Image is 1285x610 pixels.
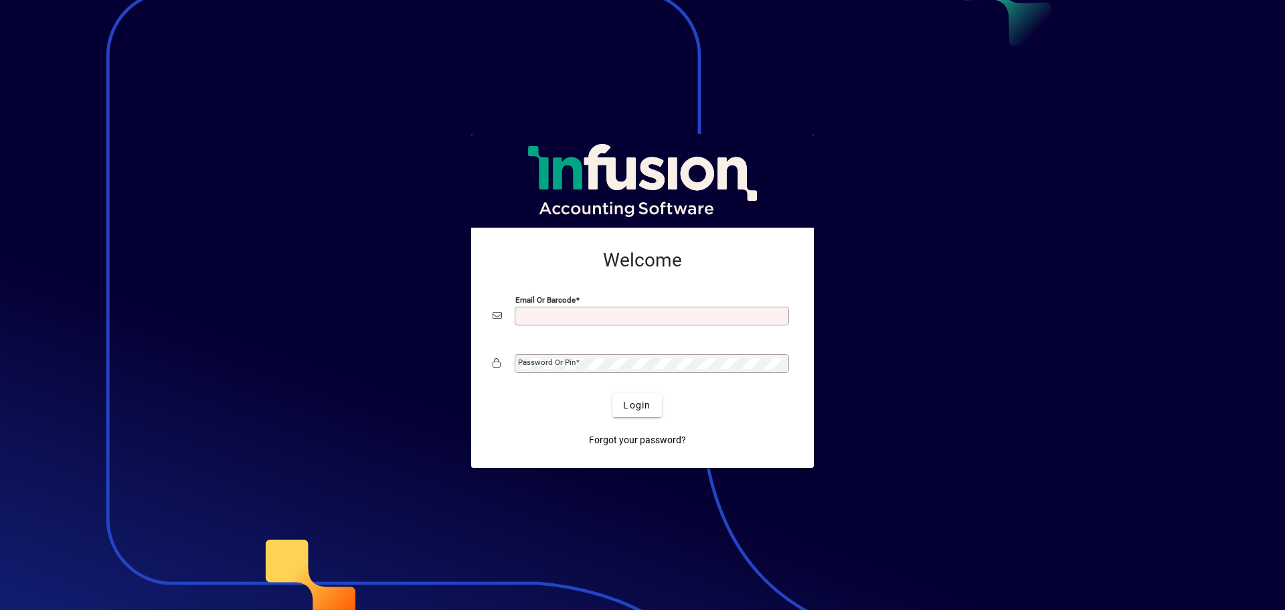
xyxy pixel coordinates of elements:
[515,295,576,305] mat-label: Email or Barcode
[518,358,576,367] mat-label: Password or Pin
[589,433,686,447] span: Forgot your password?
[584,428,691,452] a: Forgot your password?
[612,393,661,417] button: Login
[493,249,792,272] h2: Welcome
[623,398,651,412] span: Login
